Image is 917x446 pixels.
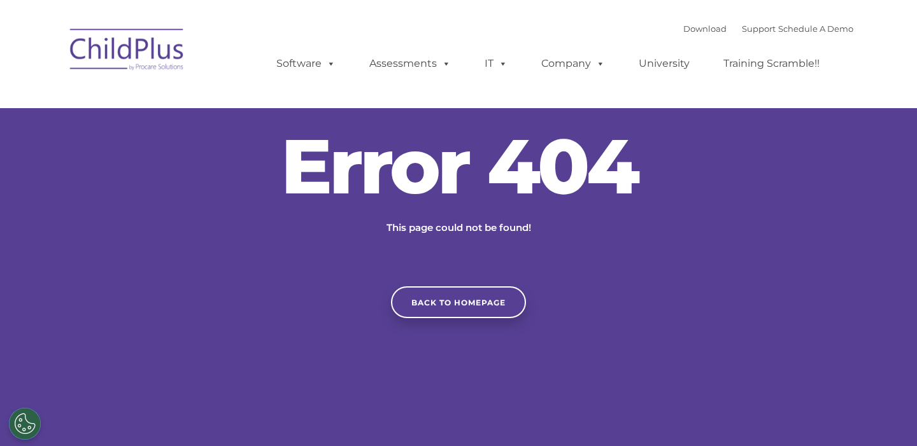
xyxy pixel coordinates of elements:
a: Assessments [357,51,464,76]
a: Download [683,24,727,34]
a: Support [742,24,776,34]
a: Schedule A Demo [778,24,853,34]
font: | [683,24,853,34]
p: This page could not be found! [325,220,592,235]
a: Back to homepage [391,286,526,318]
a: Company [529,51,618,76]
img: ChildPlus by Procare Solutions [64,20,191,83]
a: IT [472,51,520,76]
a: University [626,51,702,76]
a: Software [264,51,348,76]
button: Cookies Settings [9,408,41,440]
a: Training Scramble!! [711,51,832,76]
h2: Error 404 [267,128,650,204]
